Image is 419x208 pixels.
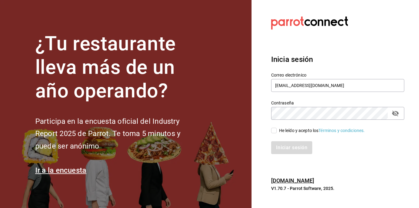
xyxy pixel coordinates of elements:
[271,54,404,65] h3: Inicia sesión
[35,115,201,153] h2: Participa en la encuesta oficial del Industry Report 2025 de Parrot. Te toma 5 minutos y puede se...
[35,32,201,103] h1: ¿Tu restaurante lleva más de un año operando?
[390,108,401,119] button: passwordField
[271,73,404,77] label: Correo electrónico
[271,79,404,92] input: Ingresa tu correo electrónico
[318,128,365,133] a: Términos y condiciones.
[271,177,314,184] a: [DOMAIN_NAME]
[271,185,404,191] p: V1.70.7 - Parrot Software, 2025.
[279,127,365,134] div: He leído y acepto los
[35,166,86,175] a: Ir a la encuesta
[271,101,404,105] label: Contraseña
